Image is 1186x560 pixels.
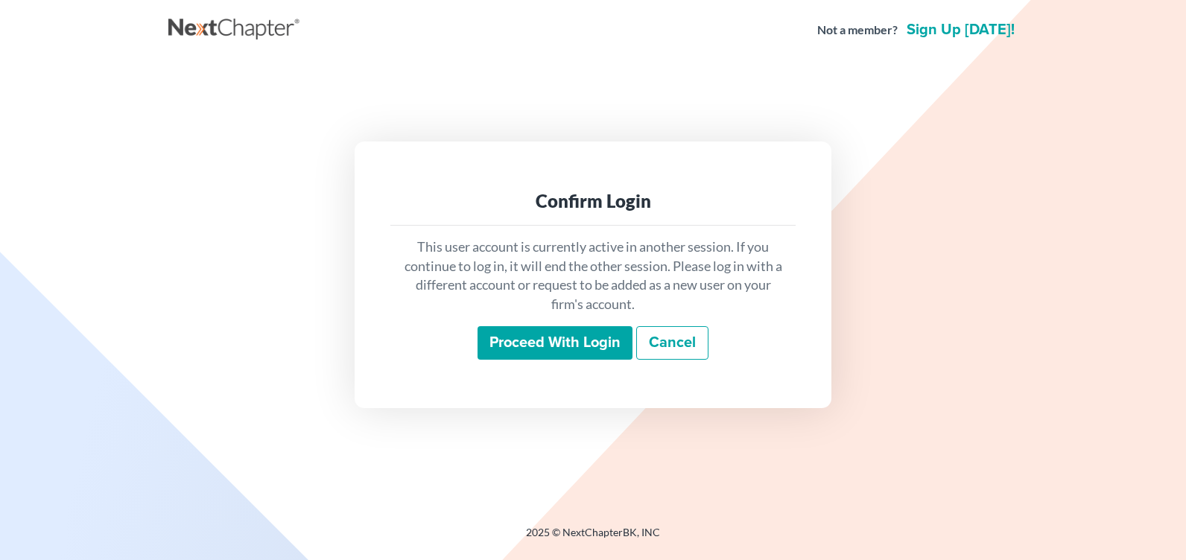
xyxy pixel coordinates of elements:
div: 2025 © NextChapterBK, INC [168,525,1018,552]
div: Confirm Login [402,189,784,213]
strong: Not a member? [817,22,898,39]
p: This user account is currently active in another session. If you continue to log in, it will end ... [402,238,784,314]
a: Cancel [636,326,708,360]
input: Proceed with login [478,326,632,360]
a: Sign up [DATE]! [904,22,1018,37]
